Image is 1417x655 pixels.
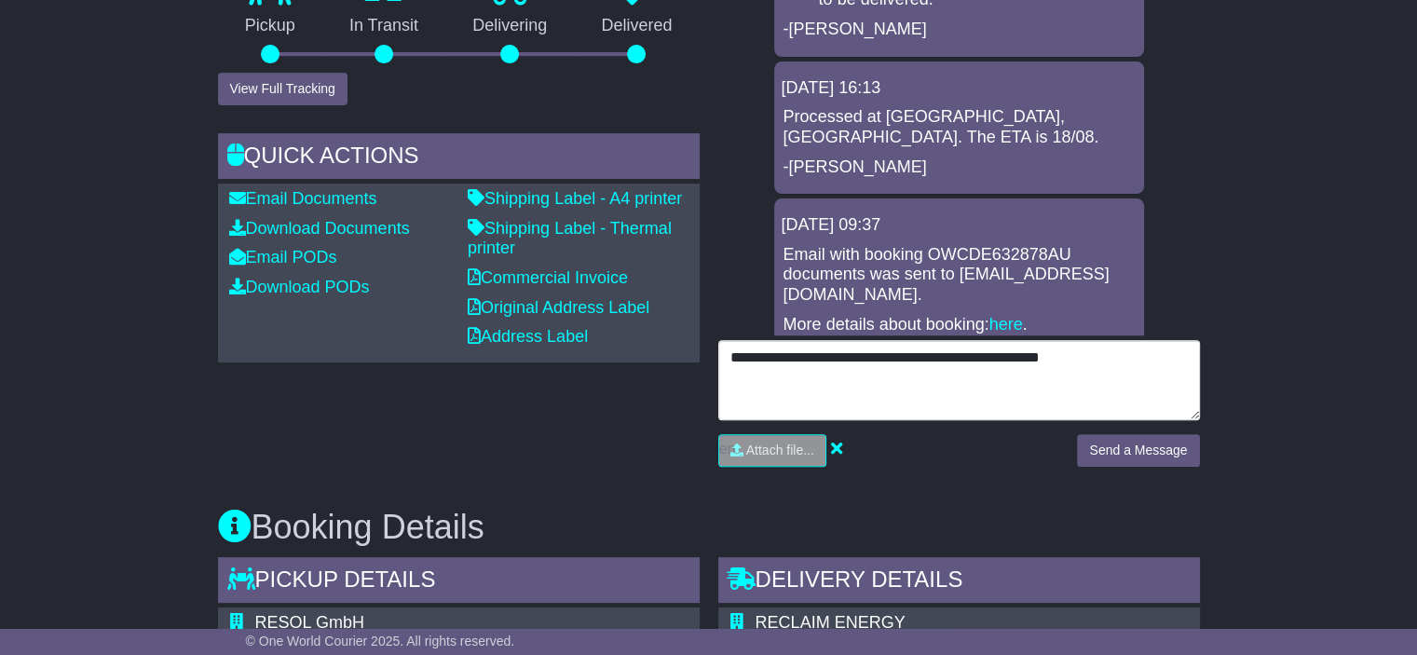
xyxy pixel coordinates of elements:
p: Pickup [218,16,322,36]
p: -[PERSON_NAME] [783,20,1135,40]
h3: Booking Details [218,509,1200,546]
span: RECLAIM ENERGY [756,613,906,632]
p: Delivering [445,16,574,36]
span: RESOL GmbH [255,613,364,632]
p: Email with booking OWCDE632878AU documents was sent to [EMAIL_ADDRESS][DOMAIN_NAME]. [783,245,1135,306]
p: More details about booking: . [783,315,1135,335]
p: -[PERSON_NAME] [783,157,1135,178]
a: Email PODs [229,248,337,266]
div: [DATE] 16:13 [782,78,1137,99]
a: Download Documents [229,219,410,238]
button: Send a Message [1077,434,1199,467]
p: In Transit [322,16,445,36]
a: Download PODs [229,278,370,296]
a: Email Documents [229,189,377,208]
p: Delivered [574,16,699,36]
a: here [989,315,1023,334]
button: View Full Tracking [218,73,347,105]
div: [DATE] 09:37 [782,215,1137,236]
a: Shipping Label - A4 printer [468,189,682,208]
a: Commercial Invoice [468,268,628,287]
a: Address Label [468,327,588,346]
p: Processed at [GEOGRAPHIC_DATA], [GEOGRAPHIC_DATA]. The ETA is 18/08. [783,107,1135,147]
a: Shipping Label - Thermal printer [468,219,672,258]
div: Quick Actions [218,133,700,184]
div: Delivery Details [718,557,1200,607]
div: Pickup Details [218,557,700,607]
a: Original Address Label [468,298,649,317]
span: © One World Courier 2025. All rights reserved. [246,634,515,648]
